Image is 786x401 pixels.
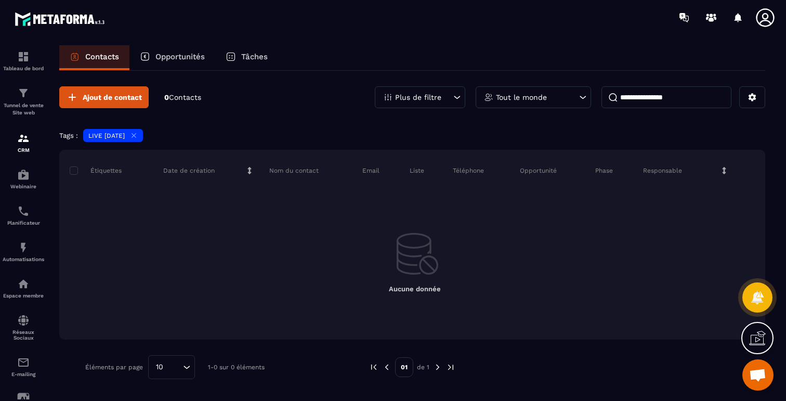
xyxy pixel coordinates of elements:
[148,355,195,379] div: Search for option
[59,86,149,108] button: Ajout de contact
[3,371,44,377] p: E-mailing
[496,94,547,101] p: Tout le monde
[17,169,30,181] img: automations
[3,220,44,226] p: Planificateur
[3,124,44,161] a: formationformationCRM
[446,363,455,372] img: next
[155,52,205,61] p: Opportunités
[382,363,391,372] img: prev
[129,45,215,70] a: Opportunités
[152,361,167,373] span: 10
[83,92,142,102] span: Ajout de contact
[3,306,44,348] a: social-networksocial-networkRéseaux Sociaux
[520,166,557,175] p: Opportunité
[369,363,378,372] img: prev
[3,256,44,262] p: Automatisations
[59,45,129,70] a: Contacts
[17,314,30,327] img: social-network
[3,66,44,71] p: Tableau de bord
[164,93,201,102] p: 0
[362,166,379,175] p: Email
[3,197,44,234] a: schedulerschedulerPlanificateur
[453,166,484,175] p: Téléphone
[595,166,613,175] p: Phase
[3,329,44,341] p: Réseaux Sociaux
[17,205,30,217] img: scheduler
[85,364,143,371] p: Éléments par page
[410,166,424,175] p: Liste
[3,147,44,153] p: CRM
[3,43,44,79] a: formationformationTableau de bord
[241,52,268,61] p: Tâches
[85,52,119,61] p: Contacts
[742,359,774,391] div: Ouvrir le chat
[17,50,30,63] img: formation
[3,348,44,385] a: emailemailE-mailing
[17,356,30,369] img: email
[215,45,278,70] a: Tâches
[169,93,201,101] span: Contacts
[163,166,215,175] p: Date de création
[269,166,319,175] p: Nom du contact
[208,364,265,371] p: 1-0 sur 0 éléments
[3,293,44,299] p: Espace membre
[395,357,413,377] p: 01
[3,234,44,270] a: automationsautomationsAutomatisations
[17,132,30,145] img: formation
[643,166,682,175] p: Responsable
[3,161,44,197] a: automationsautomationsWebinaire
[3,79,44,124] a: formationformationTunnel de vente Site web
[70,166,122,175] p: Étiquettes
[395,94,441,101] p: Plus de filtre
[88,132,125,139] p: LIVE [DATE]
[3,102,44,117] p: Tunnel de vente Site web
[417,363,429,371] p: de 1
[15,9,108,29] img: logo
[17,278,30,290] img: automations
[3,270,44,306] a: automationsautomationsEspace membre
[17,87,30,99] img: formation
[389,285,441,293] span: Aucune donnée
[17,241,30,254] img: automations
[433,363,442,372] img: next
[167,361,180,373] input: Search for option
[3,184,44,189] p: Webinaire
[59,132,78,139] p: Tags :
